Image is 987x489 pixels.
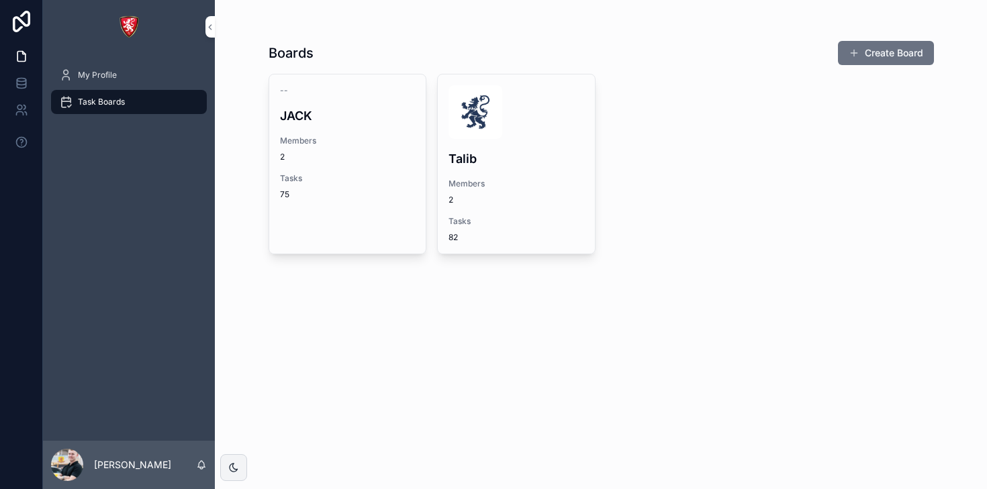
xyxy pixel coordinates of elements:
div: scrollable content [43,54,215,131]
a: Task Boards [51,90,207,114]
span: 2 [449,195,584,205]
span: Members [280,135,416,146]
button: Create Board [838,41,934,65]
h1: Boards [269,44,314,62]
p: [PERSON_NAME] [94,458,171,472]
span: Task Boards [78,97,125,107]
a: --JACKMembers2Tasks75 [269,74,427,254]
span: Tasks [280,173,416,184]
span: Members [449,178,584,189]
span: 75 [280,189,289,200]
span: 82 [449,232,458,243]
a: Creative-Color-Brushstroke-Lettering-Logo.jpgTalibMembers2Tasks82 [437,74,596,254]
span: My Profile [78,70,117,80]
img: App logo [118,16,140,38]
img: Creative-Color-Brushstroke-Lettering-Logo.jpg [449,85,502,139]
span: 2 [280,152,416,162]
a: My Profile [51,63,207,87]
span: -- [280,85,288,96]
h4: Talib [449,150,584,168]
h4: JACK [280,107,416,125]
span: Tasks [449,216,584,227]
